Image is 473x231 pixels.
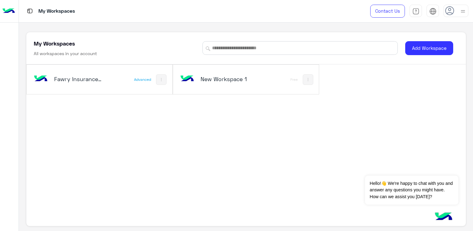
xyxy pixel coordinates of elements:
[433,206,454,228] img: hulul-logo.png
[34,50,97,57] h6: All workspaces in your account
[54,75,102,83] h5: Fawry Insurance Brokerage`s
[26,7,34,15] img: tab
[365,176,458,205] span: Hello!👋 We're happy to chat with you and answer any questions you might have. How can we assist y...
[429,8,436,15] img: tab
[412,8,419,15] img: tab
[459,7,467,15] img: profile
[201,75,249,83] h5: New Workspace 1
[290,77,298,82] div: Free
[38,7,75,15] p: My Workspaces
[34,40,75,47] h5: My Workspaces
[405,41,453,55] button: Add Workspace
[134,77,151,82] div: Advanced
[179,71,196,87] img: bot image
[2,5,15,18] img: Logo
[370,5,405,18] a: Contact Us
[410,5,422,18] a: tab
[33,71,49,87] img: bot image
